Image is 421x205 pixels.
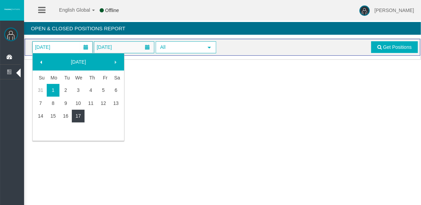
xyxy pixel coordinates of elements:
a: 15 [47,110,59,122]
a: [DATE] [49,56,108,68]
a: 8 [47,97,59,109]
a: 1 [47,84,59,96]
a: 16 [59,110,72,122]
span: English Global [50,7,90,13]
a: 2 [59,84,72,96]
span: [DATE] [95,42,114,52]
th: Wednesday [72,72,85,84]
span: [DATE] [33,42,52,52]
th: Sunday [34,72,47,84]
a: 10 [72,97,85,109]
a: 7 [34,97,47,109]
h4: Open & Closed Positions Report [24,22,421,35]
th: Friday [97,72,110,84]
th: Saturday [110,72,122,84]
span: [PERSON_NAME] [375,8,414,13]
a: 14 [34,110,47,122]
a: 13 [110,97,122,109]
a: 4 [85,84,97,96]
a: 6 [110,84,122,96]
span: Offline [105,8,119,13]
a: 3 [72,84,85,96]
th: Tuesday [59,72,72,84]
span: select [207,45,212,50]
span: All [156,42,203,53]
a: 31 [34,84,47,96]
a: 5 [97,84,110,96]
a: 17 [72,110,85,122]
img: logo.svg [3,8,21,11]
span: Get Positions [383,44,412,50]
img: user-image [359,6,370,16]
td: Current focused date is Monday, September 01, 2025 [47,84,59,97]
a: 11 [85,97,97,109]
a: 12 [97,97,110,109]
th: Monday [47,72,59,84]
th: Thursday [85,72,97,84]
a: 9 [59,97,72,109]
